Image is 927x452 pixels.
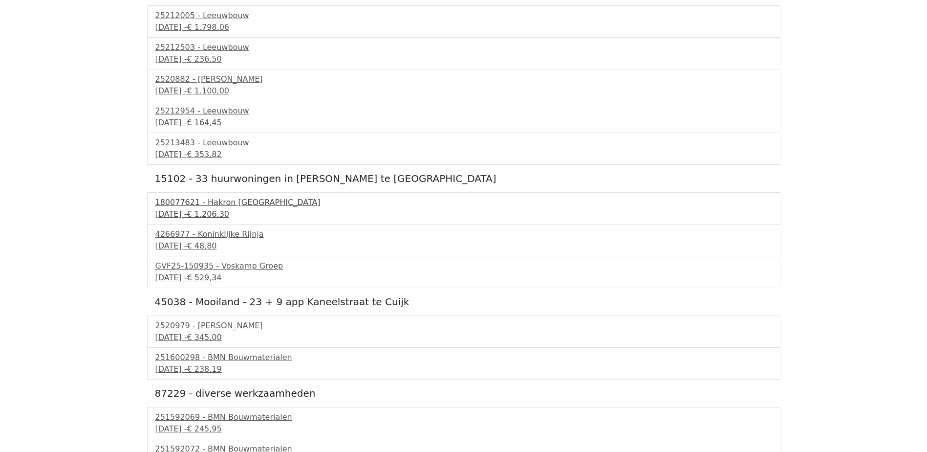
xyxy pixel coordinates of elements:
[155,208,772,220] div: [DATE] -
[155,10,772,33] a: 25212005 - Leeuwbouw[DATE] -€ 1.798,06
[187,23,229,32] span: € 1.798,06
[155,197,772,208] div: 180077621 - Hakron [GEOGRAPHIC_DATA]
[187,241,216,250] span: € 48,80
[155,332,772,343] div: [DATE] -
[155,387,773,399] h5: 87229 - diverse werkzaamheden
[155,73,772,97] a: 2520882 - [PERSON_NAME][DATE] -€ 1.100,00
[155,105,772,129] a: 25212954 - Leeuwbouw[DATE] -€ 164,45
[155,53,772,65] div: [DATE] -
[155,228,772,240] div: 4266977 - Koninklijke Rijnja
[155,197,772,220] a: 180077621 - Hakron [GEOGRAPHIC_DATA][DATE] -€ 1.206,30
[187,86,229,95] span: € 1.100,00
[187,333,221,342] span: € 345,00
[155,352,772,363] div: 251600298 - BMN Bouwmaterialen
[155,137,772,160] a: 25213483 - Leeuwbouw[DATE] -€ 353,82
[155,296,773,308] h5: 45038 - Mooiland - 23 + 9 app Kaneelstraat te Cuijk
[187,150,221,159] span: € 353,82
[155,73,772,85] div: 2520882 - [PERSON_NAME]
[187,424,221,433] span: € 245,95
[155,228,772,252] a: 4266977 - Koninklijke Rijnja[DATE] -€ 48,80
[155,22,772,33] div: [DATE] -
[187,54,221,64] span: € 236,50
[155,352,772,375] a: 251600298 - BMN Bouwmaterialen[DATE] -€ 238,19
[155,411,772,423] div: 251592069 - BMN Bouwmaterialen
[155,10,772,22] div: 25212005 - Leeuwbouw
[155,423,772,435] div: [DATE] -
[155,173,773,184] h5: 15102 - 33 huurwoningen in [PERSON_NAME] te [GEOGRAPHIC_DATA]
[155,42,772,53] div: 25212503 - Leeuwbouw
[187,364,221,374] span: € 238,19
[155,272,772,284] div: [DATE] -
[155,320,772,332] div: 2520979 - [PERSON_NAME]
[155,105,772,117] div: 25212954 - Leeuwbouw
[155,149,772,160] div: [DATE] -
[155,320,772,343] a: 2520979 - [PERSON_NAME][DATE] -€ 345,00
[155,363,772,375] div: [DATE] -
[155,137,772,149] div: 25213483 - Leeuwbouw
[187,273,221,282] span: € 529,34
[187,118,221,127] span: € 164,45
[155,260,772,284] a: GVF25-150935 - Voskamp Groep[DATE] -€ 529,34
[155,240,772,252] div: [DATE] -
[155,85,772,97] div: [DATE] -
[155,411,772,435] a: 251592069 - BMN Bouwmaterialen[DATE] -€ 245,95
[155,42,772,65] a: 25212503 - Leeuwbouw[DATE] -€ 236,50
[187,209,229,219] span: € 1.206,30
[155,260,772,272] div: GVF25-150935 - Voskamp Groep
[155,117,772,129] div: [DATE] -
